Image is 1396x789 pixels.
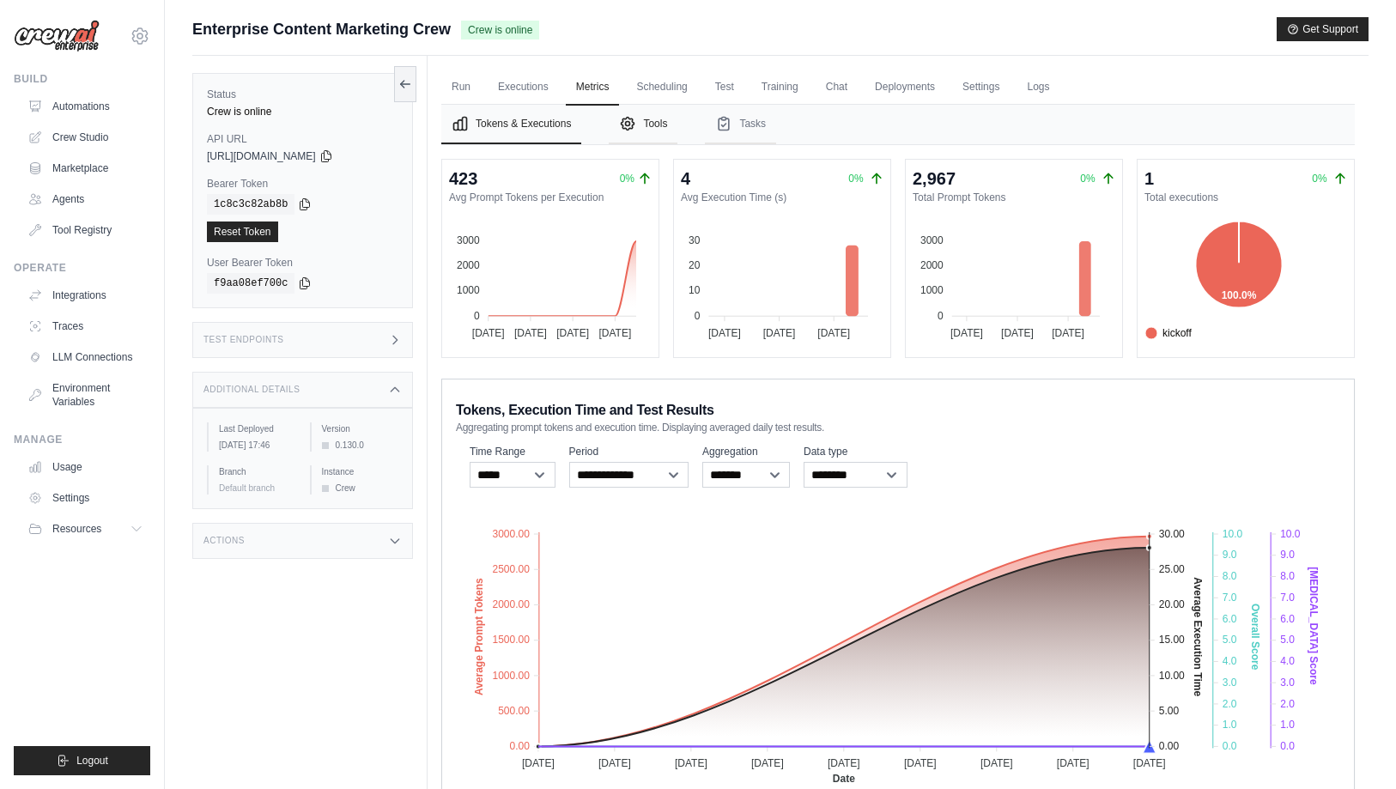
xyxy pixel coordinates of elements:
[1159,634,1185,646] tspan: 15.00
[950,327,983,339] tspan: [DATE]
[681,167,690,191] div: 4
[207,222,278,242] a: Reset Token
[1223,655,1237,667] tspan: 4.0
[705,70,744,106] a: Test
[751,70,809,106] a: Training
[675,757,707,769] tspan: [DATE]
[1223,740,1237,752] tspan: 0.0
[207,256,398,270] label: User Bearer Token
[192,17,451,41] span: Enterprise Content Marketing Crew
[689,259,701,271] tspan: 20
[21,185,150,213] a: Agents
[21,374,150,416] a: Environment Variables
[1192,577,1204,696] text: Average Execution Time
[14,746,150,775] button: Logout
[14,20,100,52] img: Logo
[1280,698,1295,710] tspan: 2.0
[76,754,108,768] span: Logout
[14,72,150,86] div: Build
[219,483,275,493] span: Default branch
[474,310,480,322] tspan: 0
[21,313,150,340] a: Traces
[21,155,150,182] a: Marketplace
[816,70,858,106] a: Chat
[457,259,480,271] tspan: 2000
[441,105,1355,144] nav: Tabs
[681,191,883,204] dt: Avg Execution Time (s)
[21,484,150,512] a: Settings
[1280,677,1295,689] tspan: 3.0
[598,327,631,339] tspan: [DATE]
[913,167,956,191] div: 2,967
[14,261,150,275] div: Operate
[817,327,850,339] tspan: [DATE]
[1159,670,1185,682] tspan: 10.00
[913,191,1115,204] dt: Total Prompt Tokens
[1057,757,1089,769] tspan: [DATE]
[833,773,855,785] text: Date
[1144,191,1347,204] dt: Total executions
[1223,592,1237,604] tspan: 7.0
[1001,327,1034,339] tspan: [DATE]
[1280,613,1295,625] tspan: 6.0
[626,70,697,106] a: Scheduling
[470,445,555,458] label: Time Range
[689,234,701,246] tspan: 30
[1133,757,1166,769] tspan: [DATE]
[522,757,555,769] tspan: [DATE]
[207,132,398,146] label: API URL
[322,422,399,435] label: Version
[21,93,150,120] a: Automations
[457,284,480,296] tspan: 1000
[1159,598,1185,610] tspan: 20.00
[1052,327,1084,339] tspan: [DATE]
[219,440,270,450] time: September 2, 2025 at 17:46 EDT
[207,88,398,101] label: Status
[207,105,398,118] div: Crew is online
[1017,70,1059,106] a: Logs
[514,327,547,339] tspan: [DATE]
[708,327,741,339] tspan: [DATE]
[1223,634,1237,646] tspan: 5.0
[980,757,1013,769] tspan: [DATE]
[207,194,294,215] code: 1c8c3c82ab8b
[219,465,296,478] label: Branch
[1308,567,1320,685] text: [MEDICAL_DATA] Score
[1223,613,1237,625] tspan: 6.0
[1159,705,1180,717] tspan: 5.00
[474,578,486,695] text: Average Prompt Tokens
[702,445,790,458] label: Aggregation
[456,400,714,421] span: Tokens, Execution Time and Test Results
[456,421,824,434] span: Aggregating prompt tokens and execution time. Displaying averaged daily test results.
[1144,167,1154,191] div: 1
[21,124,150,151] a: Crew Studio
[920,284,944,296] tspan: 1000
[1223,698,1237,710] tspan: 2.0
[705,105,776,144] button: Tasks
[21,216,150,244] a: Tool Registry
[1159,528,1185,540] tspan: 30.00
[938,310,944,322] tspan: 0
[441,70,481,106] a: Run
[207,273,294,294] code: f9aa08ef700c
[1223,528,1243,540] tspan: 10.0
[21,343,150,371] a: LLM Connections
[920,259,944,271] tspan: 2000
[904,757,937,769] tspan: [DATE]
[472,327,505,339] tspan: [DATE]
[695,310,701,322] tspan: 0
[21,515,150,543] button: Resources
[1280,634,1295,646] tspan: 5.0
[1223,677,1237,689] tspan: 3.0
[848,173,863,185] span: 0%
[689,284,701,296] tspan: 10
[492,528,530,540] tspan: 3000.00
[566,70,620,106] a: Metrics
[1280,655,1295,667] tspan: 4.0
[828,757,860,769] tspan: [DATE]
[920,234,944,246] tspan: 3000
[598,757,631,769] tspan: [DATE]
[1277,17,1369,41] button: Get Support
[763,327,796,339] tspan: [DATE]
[21,453,150,481] a: Usage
